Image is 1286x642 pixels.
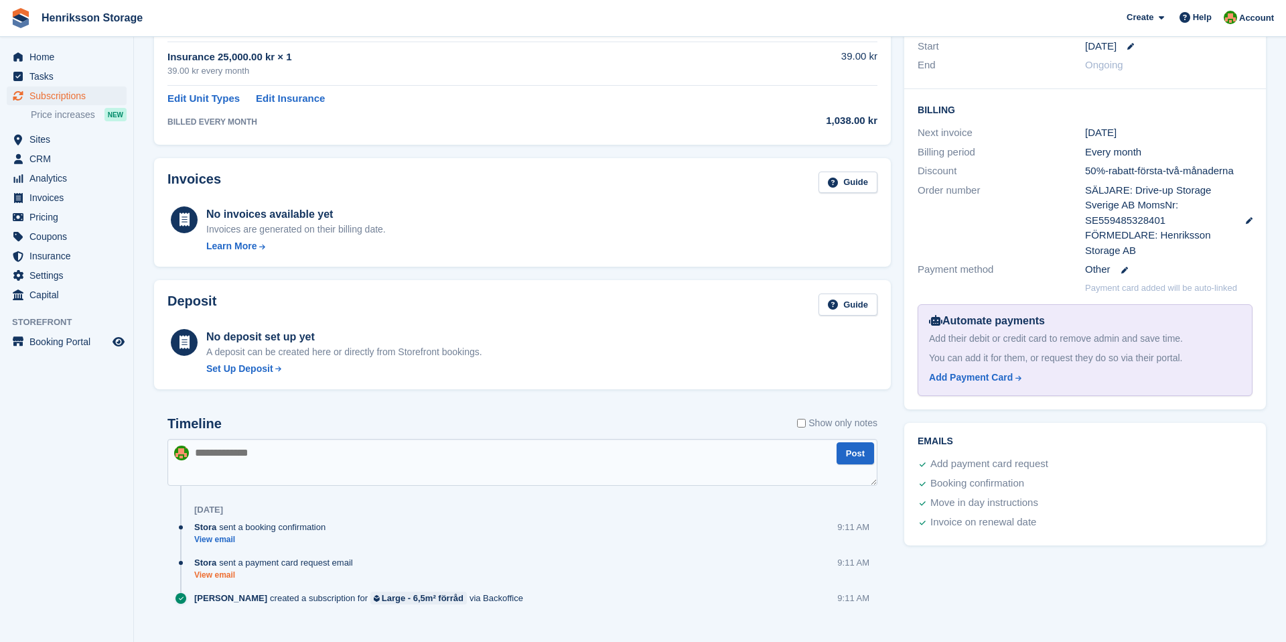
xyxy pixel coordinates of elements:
a: menu [7,149,127,168]
span: Settings [29,266,110,285]
img: stora-icon-8386f47178a22dfd0bd8f6a31ec36ba5ce8667c1dd55bd0f319d3a0aa187defe.svg [11,8,31,28]
div: [DATE] [194,505,223,515]
span: [PERSON_NAME] [194,592,267,604]
div: 9:11 AM [837,556,869,569]
h2: Billing [918,103,1253,116]
div: sent a booking confirmation [194,521,332,533]
a: Guide [818,294,877,316]
div: NEW [104,108,127,121]
div: Next invoice [918,125,1085,141]
div: 1,038.00 kr [703,113,877,129]
div: Start [918,39,1085,54]
a: Learn More [206,239,386,253]
a: View email [194,570,360,581]
div: End [918,58,1085,73]
a: menu [7,285,127,304]
div: [DATE] [1085,125,1253,141]
span: Ongoing [1085,59,1123,70]
a: Henriksson Storage [36,7,148,29]
span: Pricing [29,208,110,227]
div: Billing period [918,145,1085,160]
h2: Deposit [167,294,216,316]
div: No invoices available yet [206,206,386,222]
a: Guide [818,172,877,194]
a: menu [7,332,127,351]
a: menu [7,67,127,86]
div: Add Payment Card [929,371,1013,385]
time: 2025-09-05 23:00:00 UTC [1085,39,1117,54]
div: Every month [1085,145,1253,160]
a: Add Payment Card [929,371,1236,385]
div: Discount [918,164,1085,179]
span: Account [1239,11,1274,25]
span: Price increases [31,109,95,121]
div: Payment method [918,262,1085,277]
p: A deposit can be created here or directly from Storefront bookings. [206,345,482,359]
div: 9:11 AM [837,521,869,533]
div: Add their debit or credit card to remove admin and save time. [929,332,1241,346]
a: menu [7,130,127,149]
img: Mikael Holmström [1224,11,1237,24]
span: Insurance [29,247,110,265]
button: Post [837,442,874,464]
a: View email [194,534,332,545]
div: Invoice on renewal date [930,515,1036,531]
span: CRM [29,149,110,168]
div: Automate payments [929,313,1241,329]
span: Capital [29,285,110,304]
div: created a subscription for via Backoffice [194,592,530,604]
span: Home [29,48,110,66]
div: Add payment card request [930,456,1048,472]
span: Help [1193,11,1212,24]
a: menu [7,208,127,227]
div: sent a payment card request email [194,556,360,569]
p: Payment card added will be auto-linked [1085,281,1237,295]
div: 39.00 kr every month [167,64,703,78]
span: Invoices [29,188,110,207]
div: Set Up Deposit [206,362,273,376]
span: Coupons [29,227,110,246]
span: Storefront [12,316,133,329]
span: Create [1127,11,1153,24]
a: Edit Unit Types [167,91,240,107]
div: Order number [918,183,1085,259]
div: Booking confirmation [930,476,1024,492]
a: Set Up Deposit [206,362,482,376]
input: Show only notes [797,416,806,430]
div: Learn More [206,239,257,253]
a: Preview store [111,334,127,350]
h2: Emails [918,436,1253,447]
span: SÄLJARE: Drive-up Storage Sverige AB MomsNr: SE559485328401 FÖRMEDLARE: Henriksson Storage AB [1085,183,1232,259]
div: You can add it for them, or request they do so via their portal. [929,351,1241,365]
div: Large - 6,5m² förråd [382,592,463,604]
span: Stora [194,521,216,533]
span: Tasks [29,67,110,86]
a: menu [7,247,127,265]
a: Price increases NEW [31,107,127,122]
div: No deposit set up yet [206,329,482,345]
a: menu [7,48,127,66]
h2: Invoices [167,172,221,194]
a: menu [7,86,127,105]
a: menu [7,266,127,285]
span: Sites [29,130,110,149]
span: Subscriptions [29,86,110,105]
a: Edit Insurance [256,91,325,107]
span: Analytics [29,169,110,188]
a: menu [7,169,127,188]
td: 39.00 kr [703,42,877,85]
div: Other [1085,262,1253,277]
span: Stora [194,556,216,569]
div: BILLED EVERY MONTH [167,116,703,128]
label: Show only notes [797,416,877,430]
span: Booking Portal [29,332,110,351]
div: Move in day instructions [930,495,1038,511]
div: 9:11 AM [837,592,869,604]
div: 50%-rabatt-första-två-månaderna [1085,164,1253,179]
div: Invoices are generated on their billing date. [206,222,386,237]
img: Mikael Holmström [174,446,189,460]
a: Large - 6,5m² förråd [370,592,467,604]
a: menu [7,188,127,207]
a: menu [7,227,127,246]
h2: Timeline [167,416,222,432]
